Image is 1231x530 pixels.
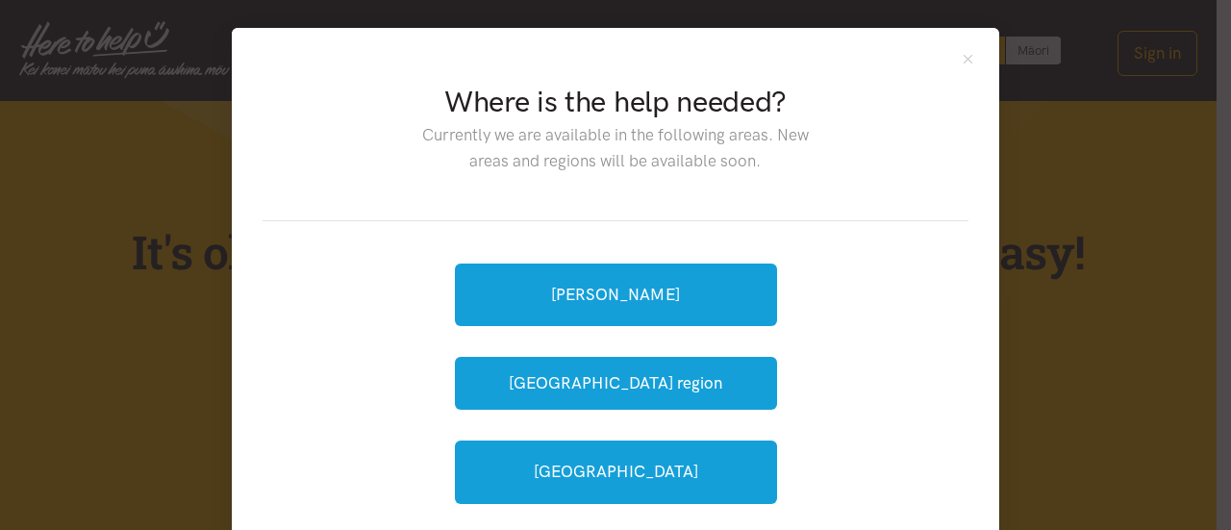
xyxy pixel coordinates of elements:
[455,357,777,410] button: [GEOGRAPHIC_DATA] region
[407,122,823,174] p: Currently we are available in the following areas. New areas and regions will be available soon.
[960,51,976,67] button: Close
[455,264,777,326] a: [PERSON_NAME]
[455,441,777,503] a: [GEOGRAPHIC_DATA]
[407,82,823,122] h2: Where is the help needed?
